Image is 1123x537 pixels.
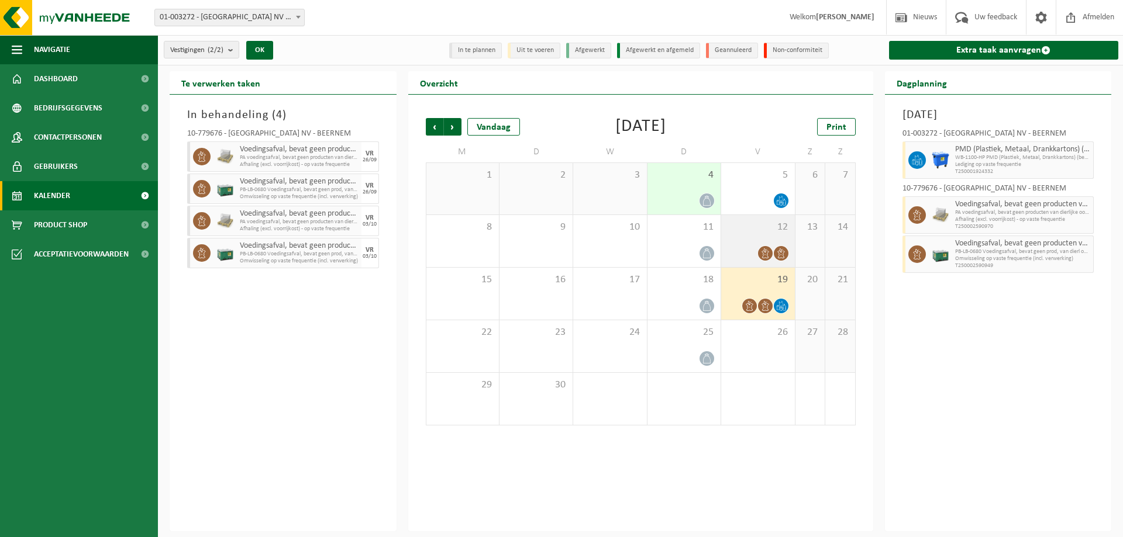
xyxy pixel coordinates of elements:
[366,150,374,157] div: VR
[727,169,788,182] span: 5
[432,221,493,234] span: 8
[801,169,819,182] span: 6
[240,209,359,219] span: Voedingsafval, bevat geen producten van dierlijke oorsprong, gemengde verpakking (exclusief glas)
[727,221,788,234] span: 12
[653,326,715,339] span: 25
[240,193,359,200] span: Omwisseling op vaste frequentie (incl. verwerking)
[240,177,359,186] span: Voedingsafval, bevat geen producten van dierlijke oorsprong, gemengde verpakking (exclusief glas)
[826,123,846,132] span: Print
[932,206,949,224] img: LP-PA-00000-WDN-11
[432,326,493,339] span: 22
[246,41,273,60] button: OK
[727,326,788,339] span: 26
[579,273,640,286] span: 17
[154,9,305,26] span: 01-003272 - BELGOSUC NV - BEERNEM
[240,186,359,193] span: PB-LB-0680 Voedingsafval, bevat geen prod, van dierl oorspr
[366,214,374,221] div: VR
[932,245,949,263] img: PB-LB-0680-HPE-GN-01
[566,43,611,58] li: Afgewerkt
[34,93,102,123] span: Bedrijfsgegevens
[955,216,1091,223] span: Afhaling (excl. voorrijkost) - op vaste frequentie
[615,118,666,136] div: [DATE]
[579,221,640,234] span: 10
[432,273,493,286] span: 15
[363,254,377,259] div: 03/10
[500,141,573,162] td: D
[902,130,1094,141] div: 01-003272 - [GEOGRAPHIC_DATA] NV - BEERNEM
[902,106,1094,124] h3: [DATE]
[216,148,234,165] img: LP-PA-00000-WDN-11
[34,64,78,93] span: Dashboard
[240,241,359,251] span: Voedingsafval, bevat geen producten van dierlijke oorsprong, gemengde verpakking (exclusief glas)
[34,210,87,240] span: Product Shop
[187,106,379,124] h3: In behandeling ( )
[366,247,374,254] div: VR
[505,326,567,339] span: 23
[34,152,78,181] span: Gebruikers
[363,189,377,195] div: 26/09
[955,145,1091,154] span: PMD (Plastiek, Metaal, Drankkartons) (bedrijven)
[831,326,849,339] span: 28
[955,223,1091,230] span: T250002590970
[449,43,502,58] li: In te plannen
[164,41,239,58] button: Vestigingen(2/2)
[955,262,1091,269] span: T250002590949
[617,43,700,58] li: Afgewerkt en afgemeld
[467,118,520,136] div: Vandaag
[240,219,359,226] span: PA voedingsafval, bevat geen producten van dierlijke oorspr,
[801,326,819,339] span: 27
[932,151,949,169] img: WB-1100-HPE-BE-01
[426,141,500,162] td: M
[831,169,849,182] span: 7
[240,226,359,233] span: Afhaling (excl. voorrijkost) - op vaste frequentie
[34,35,70,64] span: Navigatie
[579,326,640,339] span: 24
[831,221,849,234] span: 14
[208,46,223,54] count: (2/2)
[34,181,70,210] span: Kalender
[653,221,715,234] span: 11
[240,251,359,258] span: PB-LB-0680 Voedingsafval, bevat geen prod, van dierl oorspr
[187,130,379,141] div: 10-779676 - [GEOGRAPHIC_DATA] NV - BEERNEM
[34,240,129,269] span: Acceptatievoorwaarden
[727,273,788,286] span: 19
[647,141,721,162] td: D
[764,43,829,58] li: Non-conformiteit
[426,118,443,136] span: Vorige
[955,209,1091,216] span: PA voedingsafval, bevat geen producten van dierlijke oorspr,
[955,239,1091,248] span: Voedingsafval, bevat geen producten van dierlijke oorsprong, gemengde verpakking (exclusief glas)
[508,43,560,58] li: Uit te voeren
[505,379,567,392] span: 30
[432,379,493,392] span: 29
[955,161,1091,168] span: Lediging op vaste frequentie
[34,123,102,152] span: Contactpersonen
[444,118,461,136] span: Volgende
[706,43,758,58] li: Geannuleerd
[216,244,234,262] img: PB-LB-0680-HPE-GN-01
[366,182,374,189] div: VR
[831,273,849,286] span: 21
[579,169,640,182] span: 3
[816,13,874,22] strong: [PERSON_NAME]
[573,141,647,162] td: W
[955,200,1091,209] span: Voedingsafval, bevat geen producten van dierlijke oorsprong, gemengde verpakking (exclusief glas)
[155,9,304,26] span: 01-003272 - BELGOSUC NV - BEERNEM
[505,169,567,182] span: 2
[955,154,1091,161] span: WB-1100-HP PMD (Plastiek, Metaal, Drankkartons) (bedrijven)
[817,118,856,136] a: Print
[170,71,272,94] h2: Te verwerken taken
[240,154,359,161] span: PA voedingsafval, bevat geen producten van dierlijke oorspr,
[955,168,1091,175] span: T250001924332
[505,273,567,286] span: 16
[363,157,377,163] div: 26/09
[240,258,359,265] span: Omwisseling op vaste frequentie (incl. verwerking)
[432,169,493,182] span: 1
[801,273,819,286] span: 20
[653,169,715,182] span: 4
[955,255,1091,262] span: Omwisseling op vaste frequentie (incl. verwerking)
[408,71,470,94] h2: Overzicht
[825,141,855,162] td: Z
[795,141,825,162] td: Z
[653,273,715,286] span: 18
[363,221,377,227] div: 03/10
